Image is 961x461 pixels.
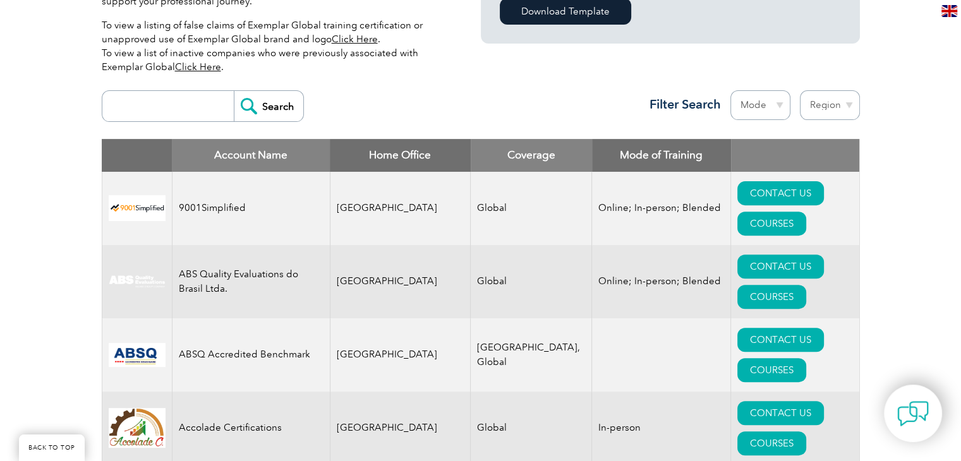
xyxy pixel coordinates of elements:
td: Online; In-person; Blended [592,172,731,245]
td: ABS Quality Evaluations do Brasil Ltda. [172,245,330,318]
a: COURSES [737,431,806,455]
img: 37c9c059-616f-eb11-a812-002248153038-logo.png [109,195,166,221]
th: : activate to sort column ascending [731,139,859,172]
a: CONTACT US [737,401,824,425]
img: c92924ac-d9bc-ea11-a814-000d3a79823d-logo.jpg [109,275,166,289]
a: CONTACT US [737,254,824,278]
img: contact-chat.png [897,398,929,429]
td: [GEOGRAPHIC_DATA] [330,172,471,245]
td: ABSQ Accredited Benchmark [172,318,330,392]
input: Search [234,91,303,121]
a: COURSES [737,285,806,309]
th: Coverage: activate to sort column ascending [471,139,592,172]
img: en [941,5,957,17]
td: [GEOGRAPHIC_DATA], Global [471,318,592,392]
td: Global [471,245,592,318]
th: Account Name: activate to sort column descending [172,139,330,172]
h3: Filter Search [642,97,721,112]
th: Mode of Training: activate to sort column ascending [592,139,731,172]
a: CONTACT US [737,181,824,205]
td: Online; In-person; Blended [592,245,731,318]
th: Home Office: activate to sort column ascending [330,139,471,172]
img: cc24547b-a6e0-e911-a812-000d3a795b83-logo.png [109,343,166,367]
td: [GEOGRAPHIC_DATA] [330,318,471,392]
td: [GEOGRAPHIC_DATA] [330,245,471,318]
a: Click Here [175,61,221,73]
a: CONTACT US [737,328,824,352]
a: BACK TO TOP [19,434,85,461]
a: COURSES [737,212,806,236]
img: 1a94dd1a-69dd-eb11-bacb-002248159486-logo.jpg [109,408,166,448]
p: To view a listing of false claims of Exemplar Global training certification or unapproved use of ... [102,18,443,74]
a: Click Here [332,33,378,45]
td: 9001Simplified [172,172,330,245]
td: Global [471,172,592,245]
a: COURSES [737,358,806,382]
